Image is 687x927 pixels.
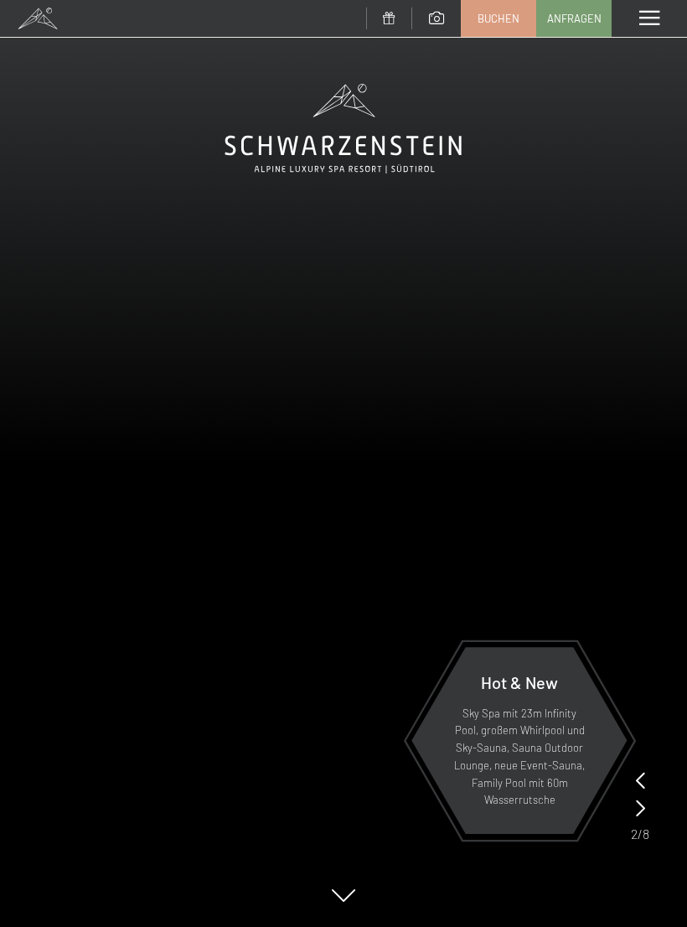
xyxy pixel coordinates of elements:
span: 8 [643,825,649,843]
span: Buchen [478,11,519,26]
a: Hot & New Sky Spa mit 23m Infinity Pool, großem Whirlpool und Sky-Sauna, Sauna Outdoor Lounge, ne... [411,646,628,835]
span: / [638,825,643,843]
a: Anfragen [537,1,611,36]
a: Buchen [462,1,535,36]
span: 2 [631,825,638,843]
p: Sky Spa mit 23m Infinity Pool, großem Whirlpool und Sky-Sauna, Sauna Outdoor Lounge, neue Event-S... [452,705,586,810]
span: Anfragen [547,11,602,26]
span: Hot & New [481,672,558,692]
